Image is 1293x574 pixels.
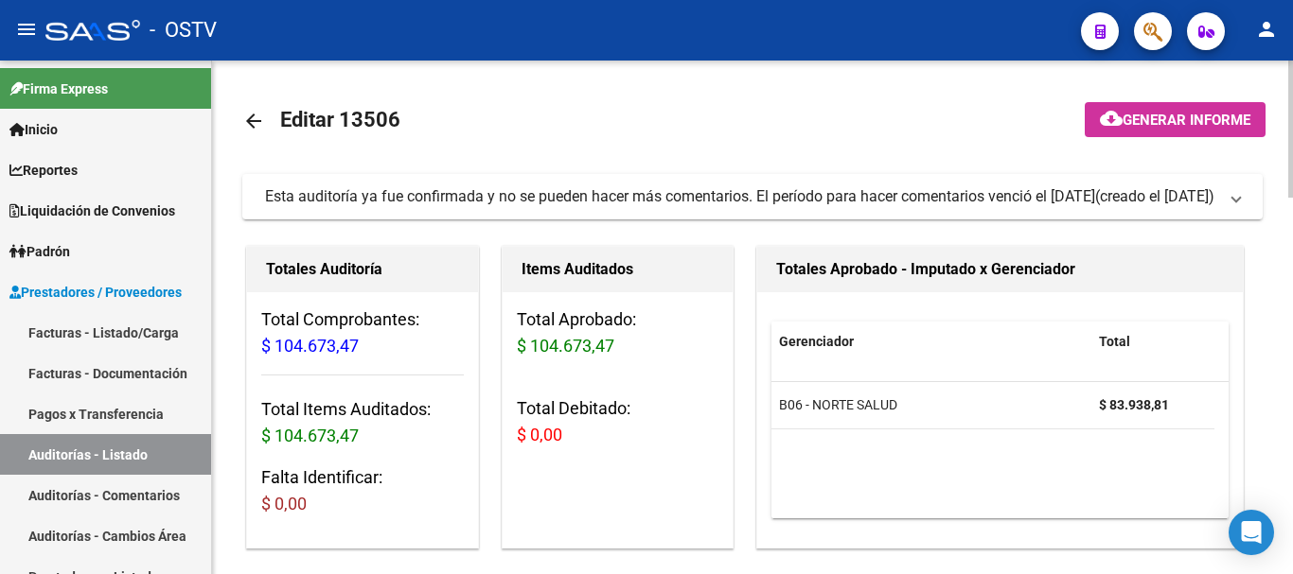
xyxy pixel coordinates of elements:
[1085,102,1266,137] button: Generar informe
[242,174,1263,219] mat-expansion-panel-header: Esta auditoría ya fue confirmada y no se pueden hacer más comentarios. El período para hacer come...
[1091,322,1214,362] datatable-header-cell: Total
[522,254,715,285] h1: Items Auditados
[1095,186,1214,207] span: (creado el [DATE])
[1099,334,1130,349] span: Total
[517,336,614,356] span: $ 104.673,47
[261,336,359,356] span: $ 104.673,47
[261,426,359,445] span: $ 104.673,47
[261,464,464,517] h3: Falta Identificar:
[1100,107,1123,130] mat-icon: cloud_download
[9,160,78,181] span: Reportes
[771,322,1091,362] datatable-header-cell: Gerenciador
[9,282,182,303] span: Prestadores / Proveedores
[15,18,38,41] mat-icon: menu
[776,254,1224,285] h1: Totales Aprobado - Imputado x Gerenciador
[1099,397,1169,412] strong: $ 83.938,81
[779,334,854,349] span: Gerenciador
[9,119,58,140] span: Inicio
[9,241,70,262] span: Padrón
[1123,112,1250,129] span: Generar informe
[9,78,108,99] span: Firma Express
[261,396,464,449] h3: Total Items Auditados:
[261,494,307,513] span: $ 0,00
[242,110,265,132] mat-icon: arrow_back
[517,395,719,448] h3: Total Debitado:
[261,306,464,359] h3: Total Comprobantes:
[1255,18,1278,41] mat-icon: person
[150,9,217,51] span: - OSTV
[779,397,897,412] span: B06 - NORTE SALUD
[9,200,175,221] span: Liquidación de Convenios
[266,254,459,285] h1: Totales Auditoría
[1229,510,1274,555] div: Open Intercom Messenger
[517,425,562,444] span: $ 0,00
[280,108,400,131] span: Editar 13506
[265,186,1095,207] div: Esta auditoría ya fue confirmada y no se pueden hacer más comentarios. El período para hacer come...
[517,306,719,359] h3: Total Aprobado:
